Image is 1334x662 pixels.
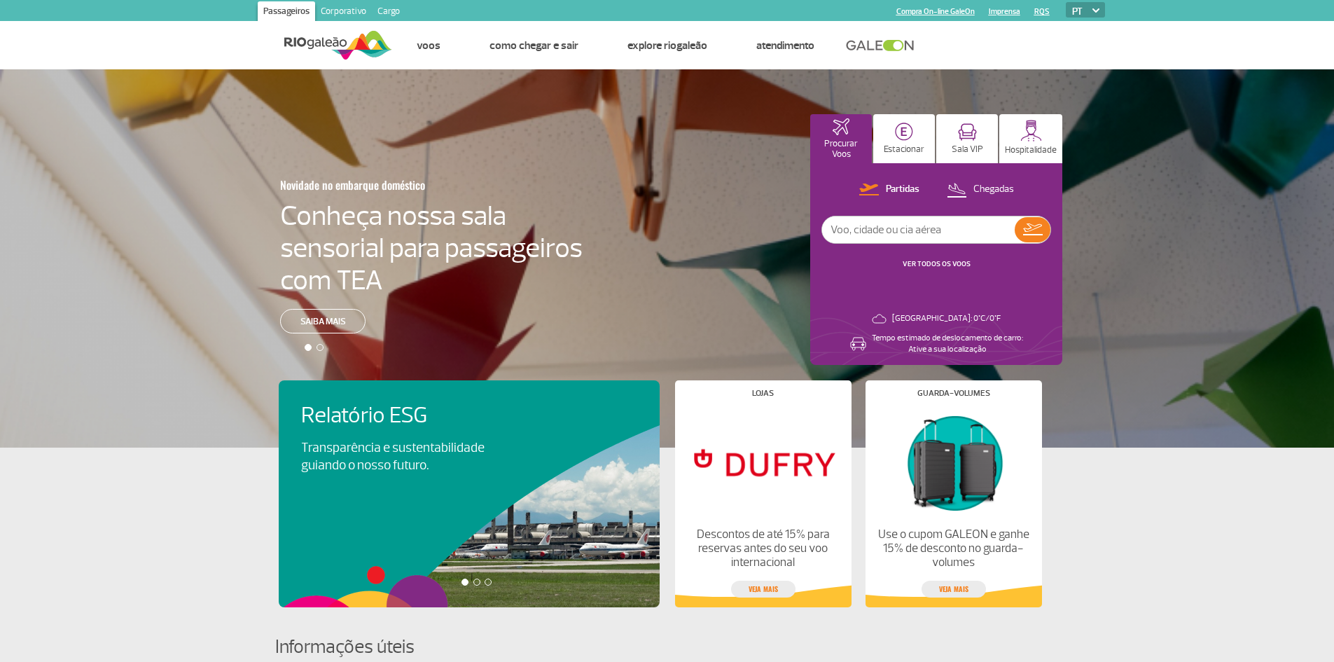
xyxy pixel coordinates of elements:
a: Explore RIOgaleão [627,39,707,53]
h4: Relatório ESG [301,403,524,429]
img: Lojas [686,408,839,516]
a: RQS [1034,7,1050,16]
a: Relatório ESGTransparência e sustentabilidade guiando o nosso futuro. [301,403,637,474]
button: Sala VIP [936,114,998,163]
a: Cargo [372,1,405,24]
button: Estacionar [873,114,935,163]
a: Compra On-line GaleOn [896,7,975,16]
img: Guarda-volumes [877,408,1029,516]
a: Imprensa [989,7,1020,16]
a: Saiba mais [280,309,366,333]
p: Estacionar [884,144,924,155]
button: VER TODOS OS VOOS [898,258,975,270]
p: Tempo estimado de deslocamento de carro: Ative a sua localização [872,333,1023,355]
a: Como chegar e sair [489,39,578,53]
p: Transparência e sustentabilidade guiando o nosso futuro. [301,439,500,474]
h3: Novidade no embarque doméstico [280,170,514,200]
h4: Informações úteis [275,634,1059,660]
a: Atendimento [756,39,814,53]
img: airplaneHomeActive.svg [833,118,849,135]
button: Partidas [855,181,924,199]
h4: Guarda-volumes [917,389,990,397]
button: Procurar Voos [810,114,872,163]
p: Use o cupom GALEON e ganhe 15% de desconto no guarda-volumes [877,527,1029,570]
img: carParkingHome.svg [895,123,913,141]
button: Hospitalidade [999,114,1062,163]
button: Chegadas [943,181,1018,199]
p: Chegadas [973,183,1014,196]
a: Voos [417,39,440,53]
p: Procurar Voos [817,139,865,160]
h4: Conheça nossa sala sensorial para passageiros com TEA [280,200,583,296]
img: vipRoom.svg [958,123,977,141]
p: Descontos de até 15% para reservas antes do seu voo internacional [686,527,839,570]
h4: Lojas [752,389,774,397]
p: Hospitalidade [1005,145,1057,156]
a: Corporativo [315,1,372,24]
p: Partidas [886,183,919,196]
img: hospitality.svg [1020,120,1042,142]
a: veja mais [731,581,795,598]
input: Voo, cidade ou cia aérea [822,216,1015,243]
a: VER TODOS OS VOOS [903,259,971,268]
p: [GEOGRAPHIC_DATA]: 0°C/0°F [892,313,1001,324]
p: Sala VIP [952,144,983,155]
a: veja mais [922,581,986,598]
a: Passageiros [258,1,315,24]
